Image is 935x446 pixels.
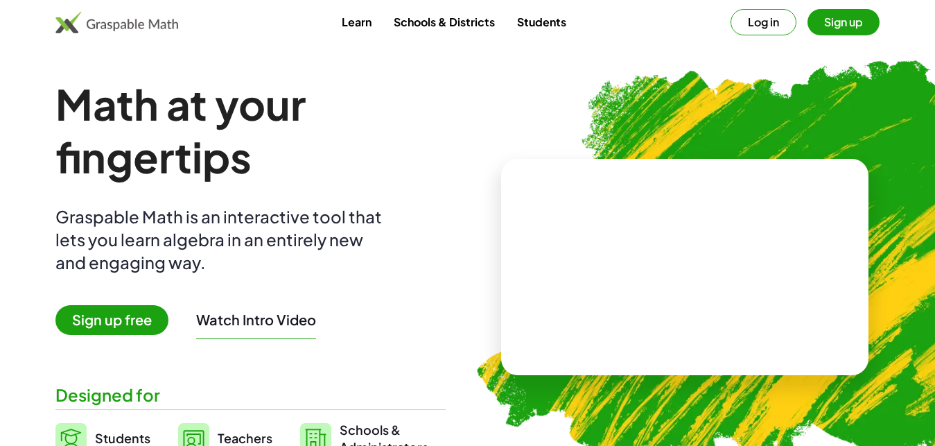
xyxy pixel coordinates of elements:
[731,9,796,35] button: Log in
[55,78,446,183] h1: Math at your fingertips
[807,9,880,35] button: Sign up
[331,9,383,35] a: Learn
[55,384,446,406] div: Designed for
[218,430,272,446] span: Teachers
[196,311,316,329] button: Watch Intro Video
[55,305,168,335] span: Sign up free
[581,215,789,319] video: What is this? This is dynamic math notation. Dynamic math notation plays a central role in how Gr...
[95,430,150,446] span: Students
[55,205,388,274] div: Graspable Math is an interactive tool that lets you learn algebra in an entirely new and engaging...
[383,9,506,35] a: Schools & Districts
[506,9,577,35] a: Students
